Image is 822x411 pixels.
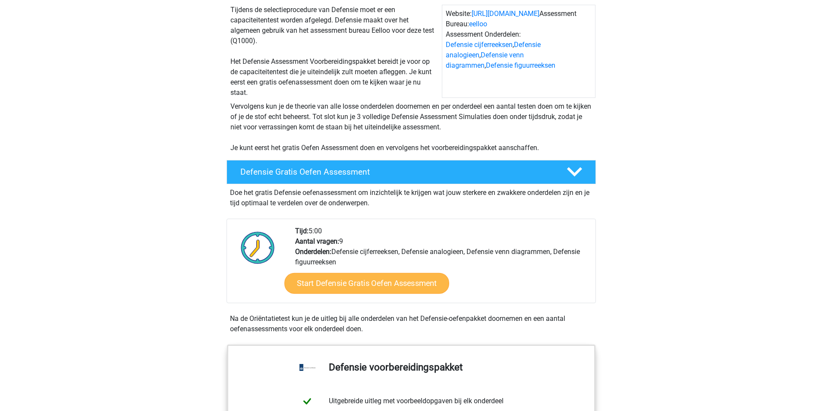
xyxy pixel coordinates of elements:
[227,101,595,153] div: Vervolgens kun je de theorie van alle losse onderdelen doornemen en per onderdeel een aantal test...
[289,226,595,303] div: 5:00 9 Defensie cijferreeksen, Defensie analogieen, Defensie venn diagrammen, Defensie figuurreeksen
[442,5,595,98] div: Website: Assessment Bureau: Assessment Onderdelen: , , ,
[472,9,539,18] a: [URL][DOMAIN_NAME]
[227,314,596,334] div: Na de Oriëntatietest kun je de uitleg bij alle onderdelen van het Defensie-oefenpakket doornemen ...
[236,226,280,269] img: Klok
[446,41,541,59] a: Defensie analogieen
[227,184,596,208] div: Doe het gratis Defensie oefenassessment om inzichtelijk te krijgen wat jouw sterkere en zwakkere ...
[446,41,513,49] a: Defensie cijferreeksen
[295,227,309,235] b: Tijd:
[295,248,331,256] b: Onderdelen:
[223,160,599,184] a: Defensie Gratis Oefen Assessment
[446,51,524,69] a: Defensie venn diagrammen
[295,237,339,245] b: Aantal vragen:
[240,167,553,177] h4: Defensie Gratis Oefen Assessment
[469,20,487,28] a: eelloo
[486,61,555,69] a: Defensie figuurreeksen
[284,273,449,294] a: Start Defensie Gratis Oefen Assessment
[227,5,442,98] div: Tijdens de selectieprocedure van Defensie moet er een capaciteitentest worden afgelegd. Defensie ...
